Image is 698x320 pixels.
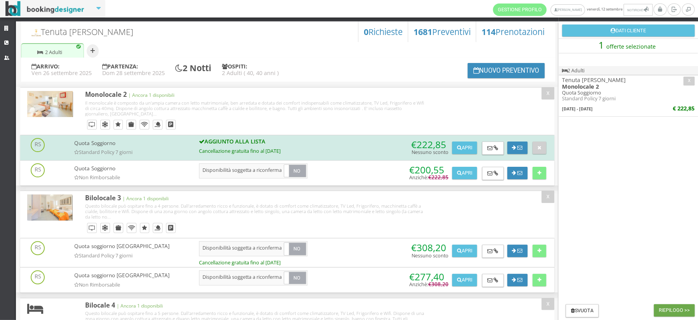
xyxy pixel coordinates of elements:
span: offerte selezionate [604,40,658,53]
button: Riepilogo >> [654,304,695,317]
button: Svuota [565,304,599,317]
b: [DATE] - [DATE] [562,106,593,112]
button: Dati Cliente [562,24,695,37]
a: Gestione Profilo [493,3,546,16]
b: € 222,85 [673,105,695,112]
button: Notifiche [623,4,652,16]
img: BookingDesigner.com [5,1,84,16]
span: venerdì, 12 settembre [493,3,653,16]
h5: Quota Soggiorno [562,90,695,96]
button: x [683,77,695,86]
b: Monolocale 2 [562,83,599,90]
span: 1 [599,38,604,51]
span: 2 Adulti [562,67,585,74]
h5: Standard Policy 7 giorni [562,96,695,101]
a: [PERSON_NAME] [550,4,585,16]
h4: Tenuta [PERSON_NAME] [562,77,695,83]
